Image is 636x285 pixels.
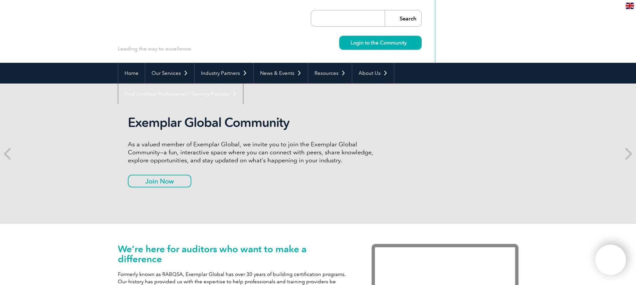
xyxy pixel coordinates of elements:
[118,45,191,52] p: Leading the way to excellence
[308,63,352,84] a: Resources
[118,244,352,264] h1: We’re here for auditors who want to make a difference
[128,140,378,164] p: As a valued member of Exemplar Global, we invite you to join the Exemplar Global Community—a fun,...
[602,252,619,268] img: svg+xml;nitro-empty-id=MTgxNToxMTY=-1;base64,PHN2ZyB2aWV3Qm94PSIwIDAgNDAwIDQwMCIgd2lkdGg9IjQwMCIg...
[254,63,308,84] a: News & Events
[145,63,194,84] a: Our Services
[118,63,145,84] a: Home
[626,3,634,9] img: en
[128,115,378,130] h2: Exemplar Global Community
[352,63,394,84] a: About Us
[407,41,410,44] img: svg+xml;nitro-empty-id=MzcwOjIyMw==-1;base64,PHN2ZyB2aWV3Qm94PSIwIDAgMTEgMTEiIHdpZHRoPSIxMSIgaGVp...
[339,36,422,50] a: Login to the Community
[118,84,243,104] a: Find Certified Professional / Training Provider
[128,175,191,187] a: Join Now
[195,63,253,84] a: Industry Partners
[385,10,421,26] input: Search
